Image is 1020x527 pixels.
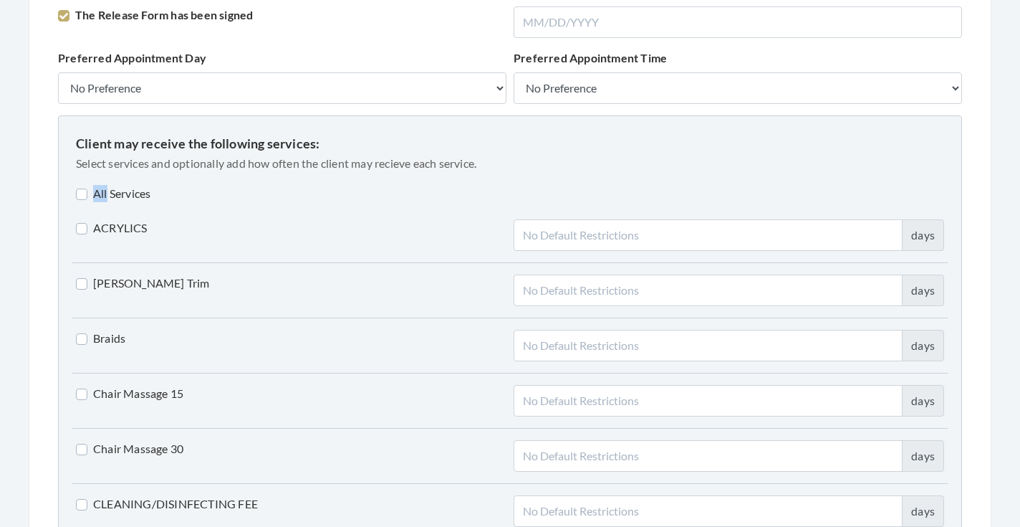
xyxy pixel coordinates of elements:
input: No Default Restrictions [514,275,903,306]
input: No Default Restrictions [514,219,903,251]
div: days [902,219,944,251]
label: ACRYLICS [76,219,148,237]
p: Select services and optionally add how often the client may recieve each service. [76,153,944,174]
label: Chair Massage 15 [76,385,183,402]
div: days [902,385,944,417]
input: No Default Restrictions [514,440,903,472]
label: All Services [76,185,150,202]
div: days [902,275,944,306]
label: Preferred Appointment Day [58,49,206,67]
label: Chair Massage 30 [76,440,183,457]
input: No Default Restrictions [514,385,903,417]
input: No Default Restrictions [514,330,903,361]
p: Client may receive the following services: [76,133,944,153]
div: days [902,330,944,361]
div: days [902,440,944,472]
label: [PERSON_NAME] Trim [76,275,210,292]
label: CLEANING/DISINFECTING FEE [76,495,258,513]
label: Preferred Appointment Time [514,49,667,67]
label: Braids [76,330,125,347]
input: No Default Restrictions [514,495,903,527]
label: The Release Form has been signed [58,6,253,24]
input: MM/DD/YYYY [514,6,962,38]
div: days [902,495,944,527]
